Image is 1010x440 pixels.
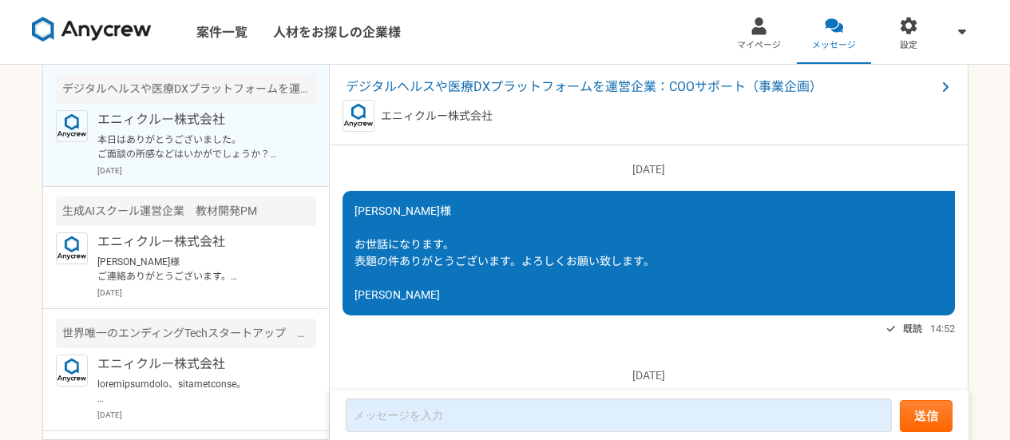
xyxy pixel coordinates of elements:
[56,110,88,142] img: logo_text_blue_01.png
[97,355,295,374] p: エニィクルー株式会社
[97,255,295,283] p: [PERSON_NAME]様 ご連絡ありがとうございます。 また日程調整ありがとうございます。 求人公開しましたのでそちらにてご連絡させていただきます。よろしくお願いいたします。
[930,321,955,336] span: 14:52
[32,17,152,42] img: 8DqYSo04kwAAAAASUVORK5CYII=
[56,74,316,104] div: デジタルヘルスや医療DXプラットフォームを運営企業：COOサポート（事業企画）
[343,367,955,384] p: [DATE]
[97,133,295,161] p: 本日はありがとうございました。 ご面談の所感などはいかがでしょうか？ 進めるご意向であれば、企業様にお伝えし進めさせていただければと考えております。 ご確認のほどよろしくお願いいたします。
[900,400,953,432] button: 送信
[56,355,88,386] img: logo_text_blue_01.png
[354,204,655,301] span: [PERSON_NAME]様 お世話になります。 表題の件ありがとうございます。よろしくお願い致します。 [PERSON_NAME]
[97,409,316,421] p: [DATE]
[56,319,316,348] div: 世界唯一のエンディングTechスタートアップ メディア企画・事業開発
[97,232,295,252] p: エニィクルー株式会社
[343,161,955,178] p: [DATE]
[900,39,917,52] span: 設定
[343,100,374,132] img: logo_text_blue_01.png
[97,287,316,299] p: [DATE]
[56,196,316,226] div: 生成AIスクール運営企業 教材開発PM
[346,77,936,97] span: デジタルヘルスや医療DXプラットフォームを運営企業：COOサポート（事業企画）
[97,377,295,406] p: loremipsumdolo、sitametconse。 adip、EliTseDDoeius81te、incididuntutla4etdoloremagnaali、enimadminimve...
[97,110,295,129] p: エニィクルー株式会社
[56,232,88,264] img: logo_text_blue_01.png
[97,165,316,176] p: [DATE]
[812,39,856,52] span: メッセージ
[737,39,781,52] span: マイページ
[381,108,493,125] p: エニィクルー株式会社
[903,319,922,339] span: 既読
